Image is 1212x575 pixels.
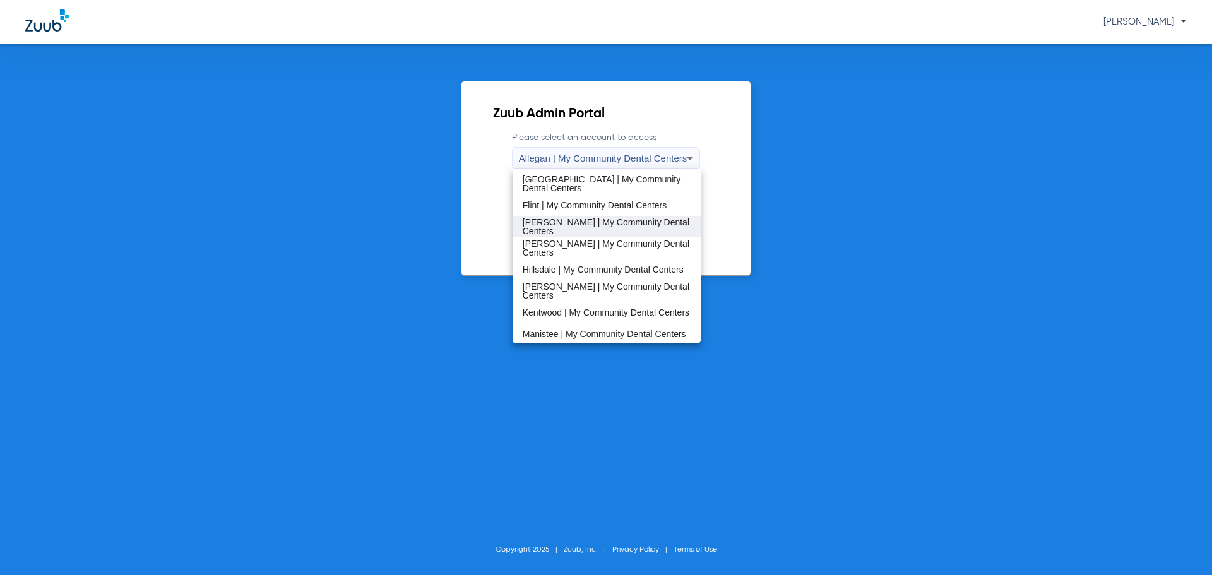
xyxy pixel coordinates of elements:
[523,282,691,300] span: [PERSON_NAME] | My Community Dental Centers
[523,239,691,257] span: [PERSON_NAME] | My Community Dental Centers
[523,175,691,193] span: [GEOGRAPHIC_DATA] | My Community Dental Centers
[523,265,684,274] span: Hillsdale | My Community Dental Centers
[523,308,689,317] span: Kentwood | My Community Dental Centers
[523,329,686,338] span: Manistee | My Community Dental Centers
[523,201,667,210] span: Flint | My Community Dental Centers
[523,218,691,235] span: [PERSON_NAME] | My Community Dental Centers
[1149,514,1212,575] iframe: Chat Widget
